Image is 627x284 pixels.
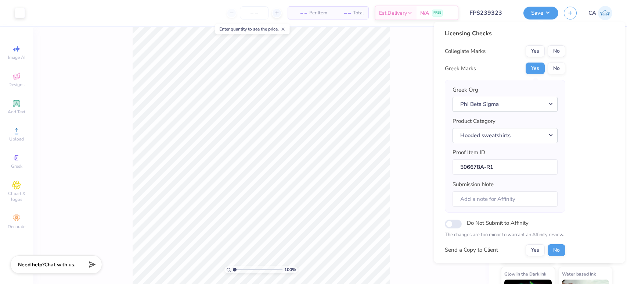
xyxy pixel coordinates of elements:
div: Collegiate Marks [445,47,486,55]
p: The changes are too minor to warrant an Affinity review. [445,231,565,239]
div: Licensing Checks [445,29,565,38]
span: Per Item [309,9,327,17]
span: Chat with us. [44,261,75,268]
a: CA [588,6,612,20]
span: Decorate [8,224,25,230]
span: Designs [8,82,25,88]
button: Save [523,7,558,19]
label: Do Not Submit to Affinity [467,218,529,228]
span: Image AI [8,54,25,60]
button: Yes [526,45,545,57]
div: Send a Copy to Client [445,246,498,254]
span: Clipart & logos [4,191,29,202]
label: Submission Note [453,180,494,189]
span: CA [588,9,596,17]
button: Hooded sweatshirts [453,128,558,143]
span: 100 % [284,266,296,273]
button: Yes [526,63,545,74]
button: Phi Beta Sigma [453,96,558,111]
span: Water based Ink [562,270,596,278]
span: N/A [420,9,429,17]
strong: Need help? [18,261,44,268]
img: Chollene Anne Aranda [598,6,612,20]
button: No [548,63,565,74]
input: Add a note for Affinity [453,191,558,207]
span: – – [292,9,307,17]
input: Untitled Design [464,6,518,20]
span: Total [353,9,364,17]
span: Add Text [8,109,25,115]
input: – – [240,6,269,19]
span: Glow in the Dark Ink [504,270,546,278]
span: FREE [433,10,441,15]
button: No [548,45,565,57]
div: Greek Marks [445,64,476,72]
button: Yes [526,244,545,256]
span: Est. Delivery [379,9,407,17]
button: No [548,244,565,256]
span: Upload [9,136,24,142]
div: Enter quantity to see the price. [215,24,290,34]
label: Greek Org [453,86,478,94]
label: Proof Item ID [453,148,485,157]
span: Greek [11,163,22,169]
label: Product Category [453,117,496,125]
span: – – [336,9,351,17]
